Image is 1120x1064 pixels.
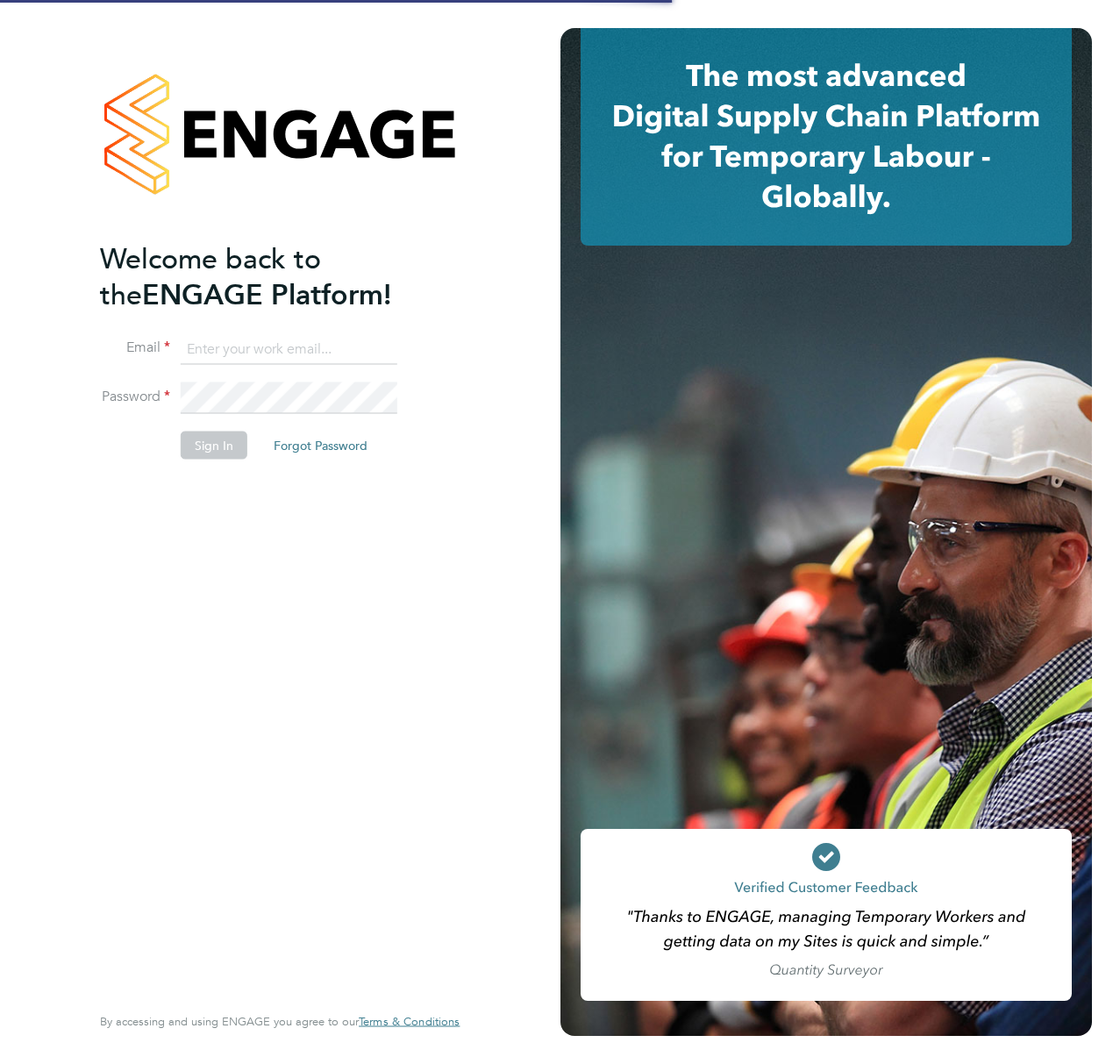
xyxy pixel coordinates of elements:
button: Sign In [181,432,247,460]
a: Terms & Conditions [359,1015,460,1029]
h2: ENGAGE Platform! [100,240,442,312]
input: Enter your work email... [181,333,397,365]
span: Terms & Conditions [359,1014,460,1029]
span: Welcome back to the [100,241,321,311]
label: Email [100,339,170,357]
button: Forgot Password [260,432,382,460]
span: By accessing and using ENGAGE you agree to our [100,1014,460,1029]
label: Password [100,388,170,406]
